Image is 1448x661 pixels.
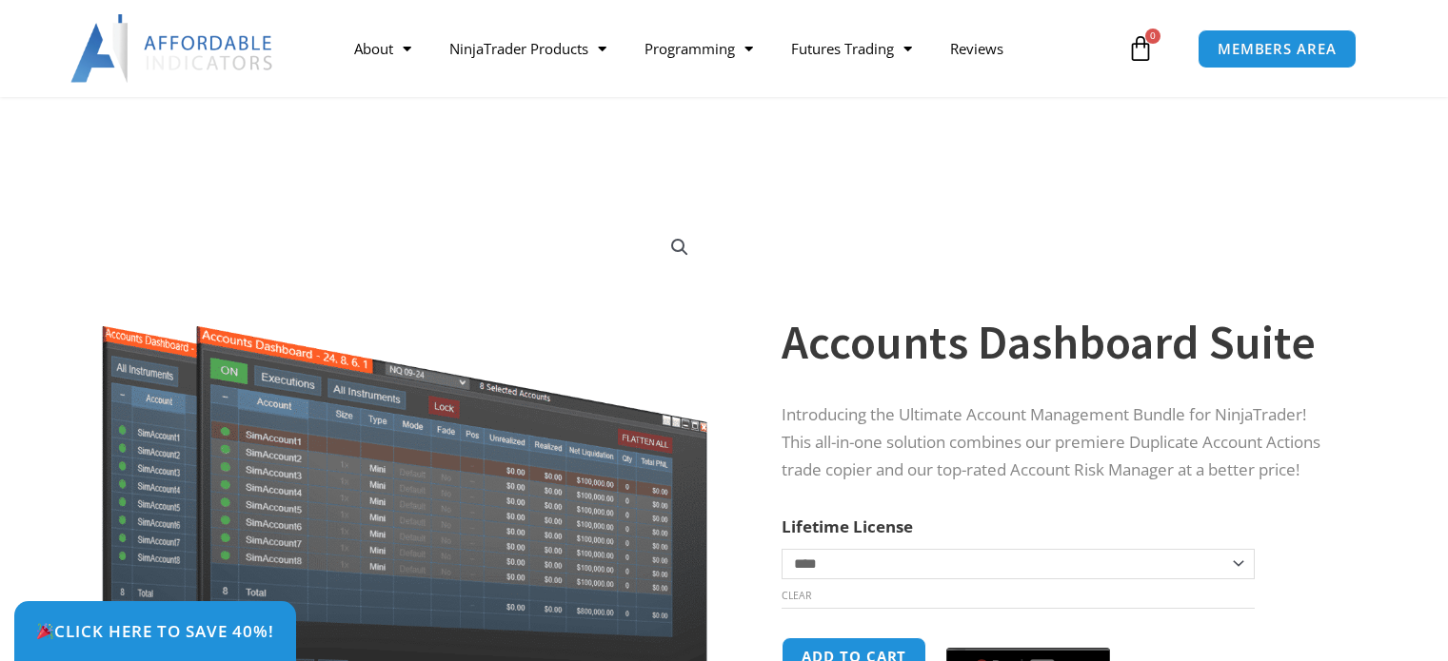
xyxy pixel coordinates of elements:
[931,27,1022,70] a: Reviews
[772,27,931,70] a: Futures Trading
[782,515,913,537] label: Lifetime License
[663,230,697,264] a: View full-screen image gallery
[782,401,1338,484] p: Introducing the Ultimate Account Management Bundle for NinjaTrader! This all-in-one solution comb...
[430,27,625,70] a: NinjaTrader Products
[1145,29,1160,44] span: 0
[1099,21,1182,76] a: 0
[335,27,1122,70] nav: Menu
[782,309,1338,376] h1: Accounts Dashboard Suite
[36,623,274,639] span: Click Here to save 40%!
[14,601,296,661] a: 🎉Click Here to save 40%!
[1218,42,1337,56] span: MEMBERS AREA
[782,589,811,602] a: Clear options
[70,14,275,83] img: LogoAI | Affordable Indicators – NinjaTrader
[625,27,772,70] a: Programming
[335,27,430,70] a: About
[1198,29,1357,68] a: MEMBERS AREA
[37,623,53,639] img: 🎉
